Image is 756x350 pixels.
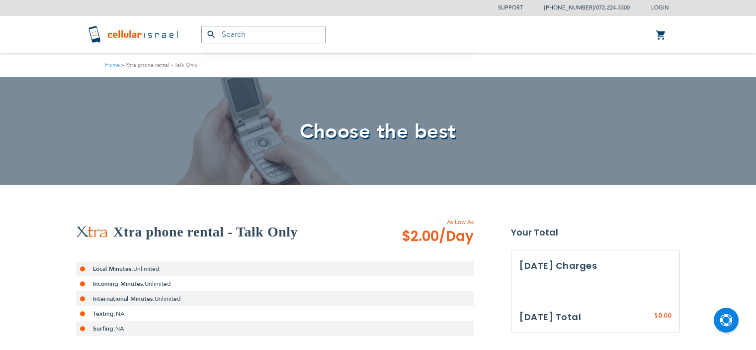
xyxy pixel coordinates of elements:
strong: Surfing: [93,325,115,333]
input: Search [201,26,326,43]
li: NA [76,321,474,336]
strong: Texting: [93,310,116,318]
a: [PHONE_NUMBER] [544,4,594,11]
strong: Incoming Minutes: [93,280,145,288]
img: Cellular Israel [87,24,181,44]
li: Unlimited [76,261,474,276]
li: NA [76,306,474,321]
li: / [534,0,630,15]
span: /Day [439,227,474,246]
strong: Local Minutes: [93,265,133,273]
span: 0.00 [658,311,672,320]
a: 072-224-3300 [596,4,630,11]
h2: Xtra phone rental - Talk Only [113,222,298,242]
strong: International Minutes: [93,295,155,303]
li: Xtra phone rental - Talk Only [120,60,197,70]
span: As Low As [375,218,474,227]
span: Choose the best [300,118,456,145]
h3: [DATE] Charges [519,258,672,273]
span: $ [654,312,658,321]
a: Support [498,4,523,11]
span: $2.00 [402,227,474,246]
li: Unlimited [76,291,474,306]
strong: Your Total [511,225,680,240]
a: Home [105,61,120,69]
img: Xtra phone rental - Talk Only [76,226,108,238]
span: Login [651,4,669,11]
li: Unlimited [76,276,474,291]
h3: [DATE] Total [519,310,581,325]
